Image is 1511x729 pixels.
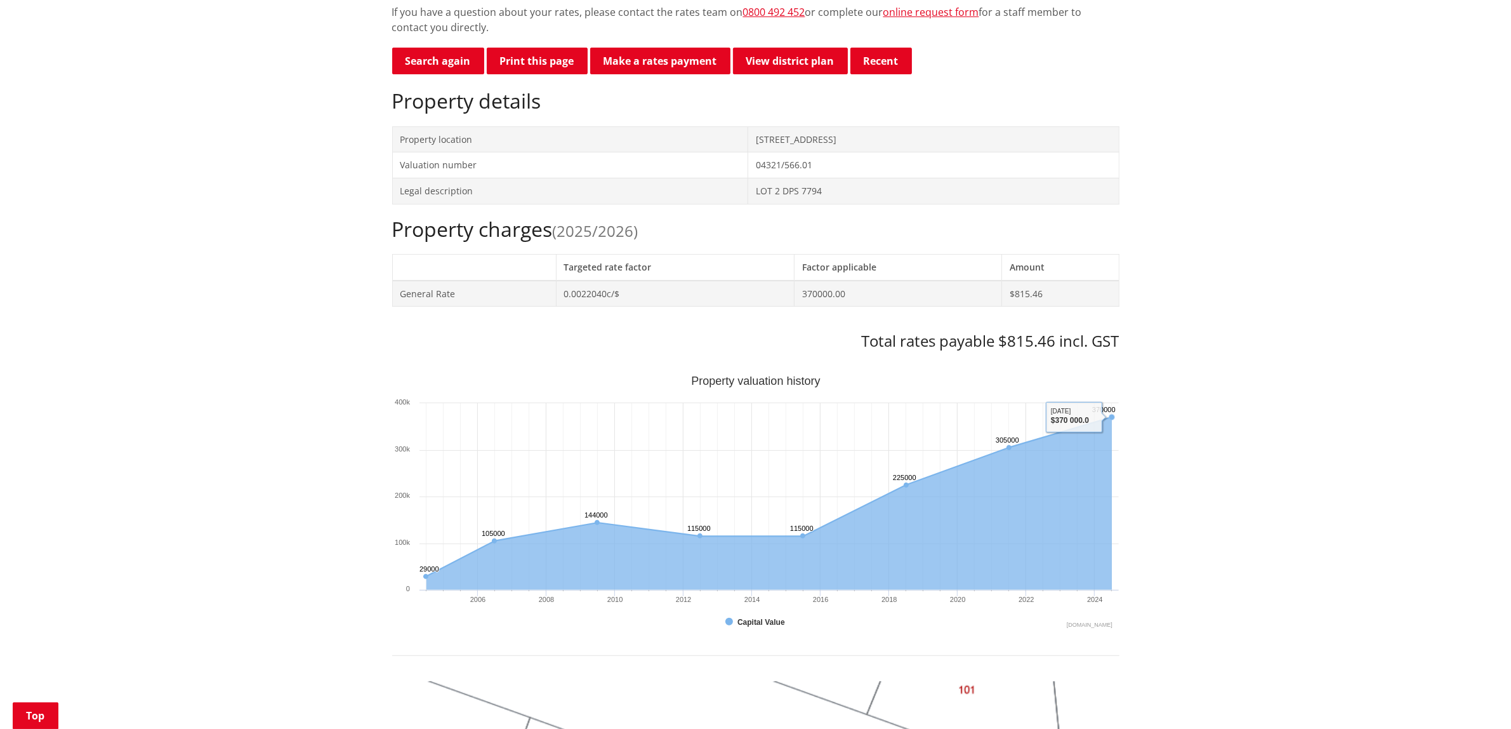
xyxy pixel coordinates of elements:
[392,376,1119,630] div: Property valuation history. Highcharts interactive chart.
[1019,596,1034,603] text: 2022
[1066,622,1112,628] text: Chart credits: Highcharts.com
[392,332,1119,351] h3: Total rates payable $815.46 incl. GST
[607,596,622,603] text: 2010
[1109,415,1114,420] path: Sunday, Jun 30, 12:00, 370,000. Capital Value.
[553,220,638,241] span: (2025/2026)
[395,538,410,546] text: 100k
[748,152,1119,178] td: 04321/566.01
[392,126,748,152] td: Property location
[392,281,556,307] td: General Rate
[590,48,730,74] a: Make a rates payment
[881,596,897,603] text: 2018
[950,596,965,603] text: 2020
[812,596,828,603] text: 2016
[1002,281,1119,307] td: $815.46
[1087,596,1102,603] text: 2024
[1002,254,1119,280] th: Amount
[584,511,608,519] text: 144000
[883,5,979,19] a: online request form
[691,375,820,387] text: Property valuation history
[556,254,795,280] th: Targeted rate factor
[850,48,912,74] button: Recent
[748,178,1119,204] td: LOT 2 DPS 7794
[406,585,409,592] text: 0
[392,152,748,178] td: Valuation number
[795,281,1002,307] td: 370000.00
[893,474,916,481] text: 225000
[392,48,484,74] a: Search again
[800,533,805,538] path: Tuesday, Jun 30, 12:00, 115,000. Capital Value.
[392,217,1119,241] h2: Property charges
[392,89,1119,113] h2: Property details
[725,616,786,628] button: Show Capital Value
[538,596,553,603] text: 2008
[744,596,759,603] text: 2014
[795,254,1002,280] th: Factor applicable
[1453,676,1498,721] iframe: Messenger Launcher
[1006,445,1012,450] path: Wednesday, Jun 30, 12:00, 305,000. Capital Value.
[392,4,1119,35] p: If you have a question about your rates, please contact the rates team on or complete our for a s...
[492,538,497,544] path: Friday, Jun 30, 12:00, 105,000. Capital Value.
[743,5,805,19] a: 0800 492 452
[13,702,58,729] a: Top
[487,48,588,74] button: Print this page
[595,520,600,525] path: Tuesday, Jun 30, 12:00, 144,000. Capital Value.
[687,525,711,532] text: 115000
[748,126,1119,152] td: [STREET_ADDRESS]
[392,376,1119,630] svg: Interactive chart
[697,533,703,538] path: Saturday, Jun 30, 12:00, 115,000. Capital Value.
[790,525,814,532] text: 115000
[395,492,410,499] text: 200k
[556,281,795,307] td: 0.0022040c/$
[419,565,439,573] text: 29000
[395,398,410,406] text: 400k
[675,596,690,603] text: 2012
[482,530,505,537] text: 105000
[423,574,428,579] path: Wednesday, Jun 30, 12:00, 29,000. Capital Value.
[904,483,909,488] path: Saturday, Jun 30, 12:00, 225,000. Capital Value.
[996,436,1019,444] text: 305000
[395,445,410,453] text: 300k
[470,596,485,603] text: 2006
[392,178,748,204] td: Legal description
[1092,406,1116,413] text: 370000
[733,48,848,74] a: View district plan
